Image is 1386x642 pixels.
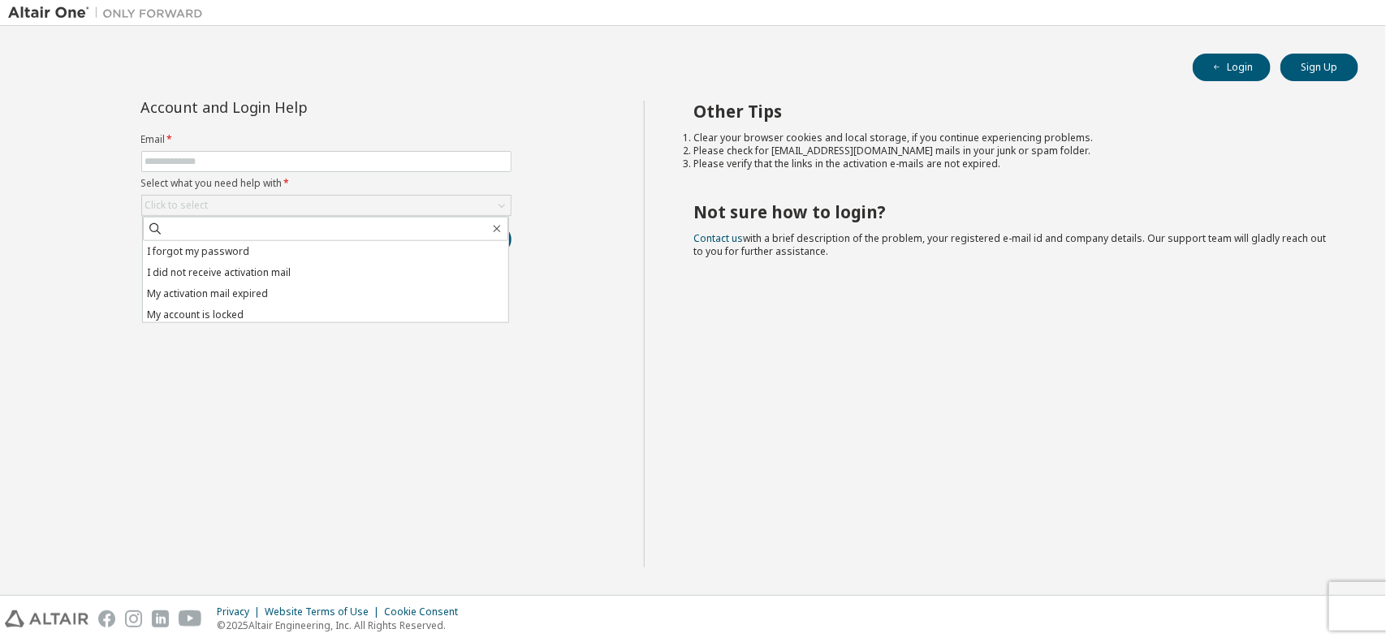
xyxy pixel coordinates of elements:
[693,231,743,245] a: Contact us
[1193,54,1271,81] button: Login
[5,610,89,627] img: altair_logo.svg
[141,133,512,146] label: Email
[384,605,468,618] div: Cookie Consent
[141,101,438,114] div: Account and Login Help
[693,157,1329,170] li: Please verify that the links in the activation e-mails are not expired.
[98,610,115,627] img: facebook.svg
[145,199,209,212] div: Click to select
[693,231,1326,258] span: with a brief description of the problem, your registered e-mail id and company details. Our suppo...
[265,605,384,618] div: Website Terms of Use
[8,5,211,21] img: Altair One
[217,618,468,632] p: © 2025 Altair Engineering, Inc. All Rights Reserved.
[141,177,512,190] label: Select what you need help with
[693,101,1329,122] h2: Other Tips
[1280,54,1358,81] button: Sign Up
[142,196,511,215] div: Click to select
[693,201,1329,222] h2: Not sure how to login?
[693,144,1329,157] li: Please check for [EMAIL_ADDRESS][DOMAIN_NAME] mails in your junk or spam folder.
[179,610,202,627] img: youtube.svg
[125,610,142,627] img: instagram.svg
[152,610,169,627] img: linkedin.svg
[143,241,508,262] li: I forgot my password
[217,605,265,618] div: Privacy
[693,131,1329,144] li: Clear your browser cookies and local storage, if you continue experiencing problems.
